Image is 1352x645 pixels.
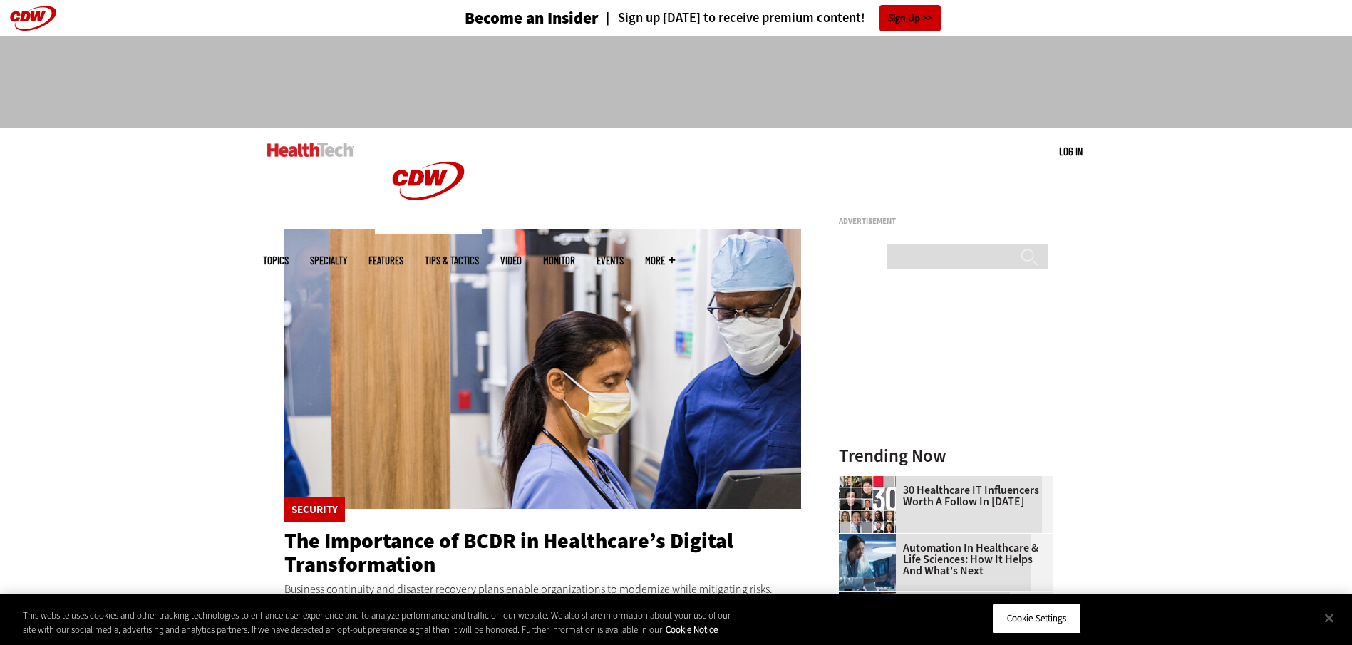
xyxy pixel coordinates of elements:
a: Security [291,505,338,515]
a: business leaders shake hands in conference room [839,592,903,603]
iframe: advertisement [417,50,936,114]
img: Home [267,143,354,157]
div: This website uses cookies and other tracking technologies to enhance user experience and to analy... [23,609,743,636]
button: Close [1314,602,1345,634]
p: Business continuity and disaster recovery plans enable organizations to modernize while mitigatin... [284,580,802,599]
a: Features [368,255,403,266]
a: MonITor [543,255,575,266]
a: medical researchers looks at images on a monitor in a lab [839,534,903,545]
a: Events [597,255,624,266]
a: Become an Insider [411,10,599,26]
button: Cookie Settings [992,604,1081,634]
img: collage of influencers [839,476,896,533]
img: Doctors reviewing tablet [284,229,802,509]
span: Topics [263,255,289,266]
a: 30 Healthcare IT Influencers Worth a Follow in [DATE] [839,485,1044,507]
a: Sign up [DATE] to receive premium content! [599,11,865,25]
a: CDW [375,222,482,237]
span: More [645,255,675,266]
a: The Importance of BCDR in Healthcare’s Digital Transformation [284,527,733,579]
span: Specialty [310,255,347,266]
img: Home [375,128,482,234]
div: User menu [1059,144,1083,159]
a: collage of influencers [839,476,903,487]
a: More information about your privacy [666,624,718,636]
a: Sign Up [879,5,941,31]
h3: Trending Now [839,447,1053,465]
a: Automation in Healthcare & Life Sciences: How It Helps and What's Next [839,542,1044,577]
a: Video [500,255,522,266]
img: medical researchers looks at images on a monitor in a lab [839,534,896,591]
iframe: advertisement [839,231,1053,409]
h3: Become an Insider [465,10,599,26]
a: Log in [1059,145,1083,158]
a: Tips & Tactics [425,255,479,266]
